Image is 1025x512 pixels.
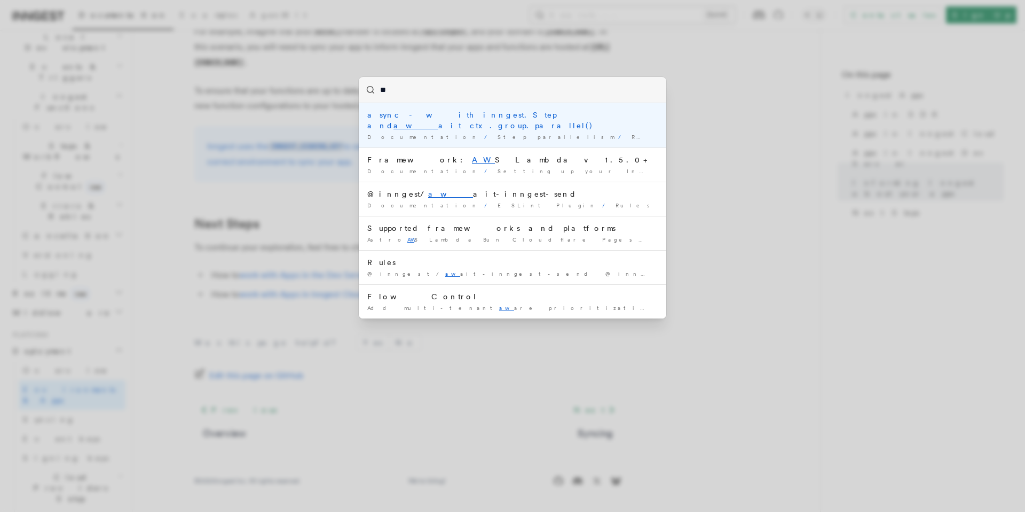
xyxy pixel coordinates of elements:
div: Astro S Lambda Bun Cloudflare Pages Cloudflare Workers DigitalOcean … [367,236,658,244]
div: Supported frameworks and platforms [367,223,658,234]
span: / [484,134,493,140]
span: / [484,202,493,208]
mark: aw [393,121,438,130]
mark: AW [472,156,495,164]
div: Framework: S Lambda v1.5.0+ [367,154,658,165]
span: / [618,134,627,140]
mark: aw [445,270,460,277]
span: ESLint Plugin [498,202,598,208]
div: @inngest/ ait-inngest-send [367,189,658,199]
span: Documentation [367,134,480,140]
mark: aw [499,305,514,311]
span: Documentation [367,202,480,208]
mark: aw [428,190,473,198]
span: Documentation [367,168,480,174]
span: Running steps in parallel [632,134,822,140]
div: Add multi-tenant are prioritization, concurrency, throttling, batching, and rate … [367,304,658,312]
span: Setting up your Inngest app [498,168,706,174]
span: Rules [616,202,656,208]
span: Step parallelism [498,134,614,140]
div: Flow Control [367,291,658,302]
div: Rules [367,257,658,268]
div: async - with inngest.Step and ait ctx.group.parallel() [367,110,658,131]
mark: AW [407,236,414,243]
span: / [484,168,493,174]
div: @inngest/ ait-inngest-send @inngest/no-nested-steps @inngest … [367,270,658,278]
span: / [602,202,611,208]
